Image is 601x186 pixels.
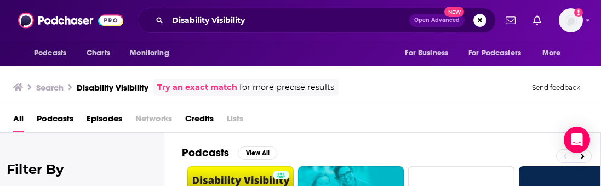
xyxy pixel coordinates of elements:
[239,81,334,94] span: for more precise results
[37,110,73,132] a: Podcasts
[36,82,64,93] h3: Search
[461,43,537,64] button: open menu
[135,110,172,132] span: Networks
[18,10,123,31] img: Podchaser - Follow, Share and Rate Podcasts
[468,46,521,61] span: For Podcasters
[542,46,561,61] span: More
[501,11,520,30] a: Show notifications dropdown
[529,83,583,92] button: Send feedback
[13,110,24,132] a: All
[182,146,277,160] a: PodcastsView All
[559,8,583,32] span: Logged in as KCarter
[535,43,575,64] button: open menu
[182,146,229,160] h2: Podcasts
[157,81,237,94] a: Try an exact match
[185,110,214,132] a: Credits
[529,11,546,30] a: Show notifications dropdown
[87,46,110,61] span: Charts
[77,82,148,93] h3: Disability Visibility
[227,110,243,132] span: Lists
[238,146,277,160] button: View All
[79,43,117,64] a: Charts
[405,46,448,61] span: For Business
[564,127,590,153] div: Open Intercom Messenger
[397,43,462,64] button: open menu
[409,14,465,27] button: Open AdvancedNew
[122,43,183,64] button: open menu
[168,12,409,29] input: Search podcasts, credits, & more...
[414,18,460,23] span: Open Advanced
[26,43,81,64] button: open menu
[559,8,583,32] button: Show profile menu
[87,110,122,132] a: Episodes
[7,161,157,177] h2: Filter By
[559,8,583,32] img: User Profile
[574,8,583,17] svg: Add a profile image
[34,46,66,61] span: Podcasts
[130,46,169,61] span: Monitoring
[444,7,464,17] span: New
[138,8,496,33] div: Search podcasts, credits, & more...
